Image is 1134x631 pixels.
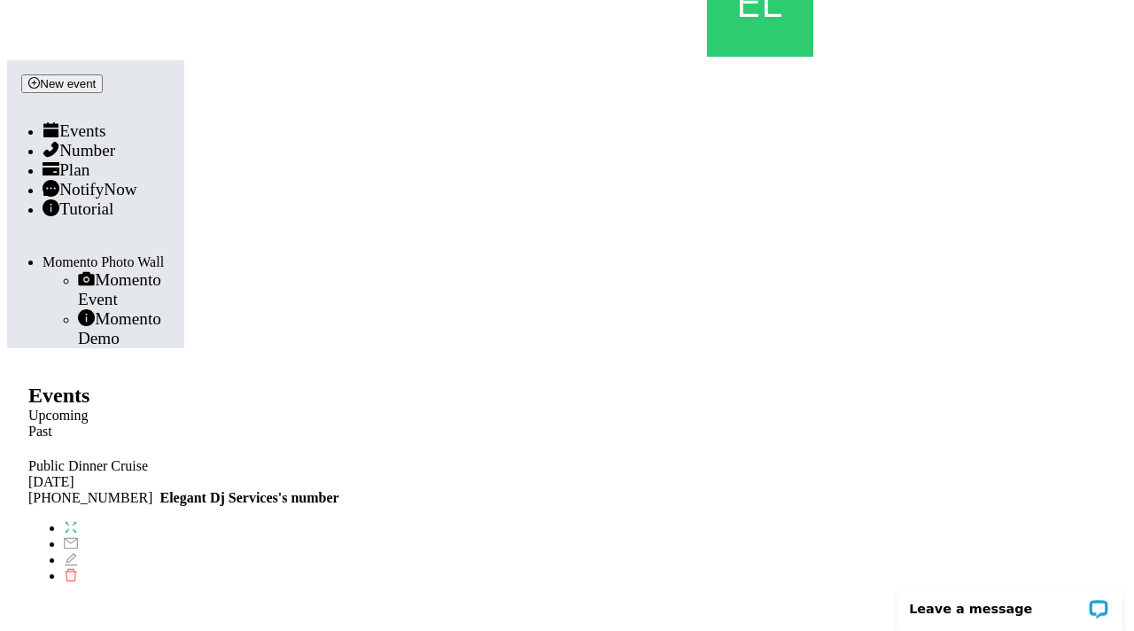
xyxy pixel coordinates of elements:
[43,180,59,197] span: message
[40,77,96,90] span: New event
[1081,44,1095,58] span: down
[28,408,1106,424] div: Upcoming
[885,575,1134,631] iframe: LiveChat chat widget
[59,180,136,199] span: NotifyNow
[59,199,113,218] span: Tutorial
[28,474,1106,490] div: [DATE]
[43,121,59,138] span: calendar
[43,199,59,216] span: info-circle
[64,552,78,566] span: edit
[59,121,105,140] span: Events
[59,141,115,160] span: Number
[28,77,40,89] span: plus-circle
[28,384,89,408] h2: Events
[78,270,95,287] span: camera
[43,160,59,177] span: credit-card
[21,74,103,93] button: plus-circleNew event
[78,309,161,347] span: Momento Demo
[28,458,1106,474] div: Public Dinner Cruise
[43,141,59,158] span: phone
[64,520,78,534] span: fullscreen
[64,536,78,550] span: mail
[78,309,95,326] span: info-circle
[159,490,338,505] span: Elegant Dj Services's number
[64,568,78,582] span: delete
[28,490,1106,506] div: [PHONE_NUMBER]
[59,160,89,179] span: Plan
[78,270,161,308] span: Momento Event
[28,424,1106,440] div: Past
[822,44,1074,59] strong: [EMAIL_ADDRESS][DOMAIN_NAME]
[43,254,184,270] div: Momento Photo Wall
